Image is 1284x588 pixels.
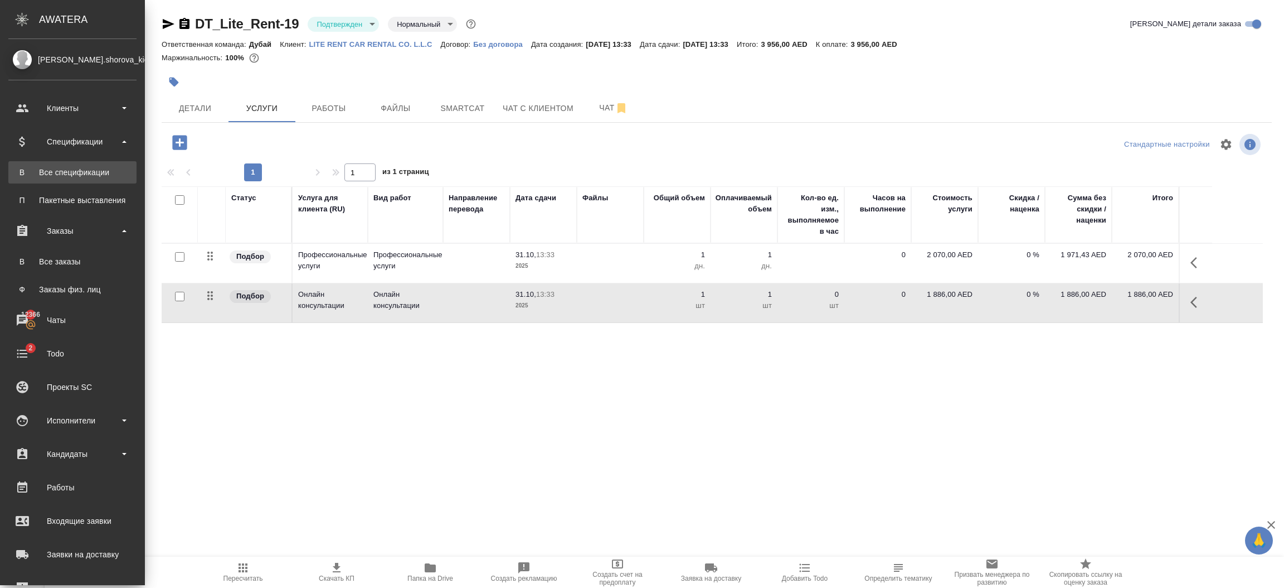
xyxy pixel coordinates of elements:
[783,192,839,237] div: Кол-во ед. изм., выполняемое в час
[280,40,309,49] p: Клиент:
[649,261,705,272] p: дн.
[8,312,137,329] div: Чаты
[373,249,437,272] p: Профессиональные услуги
[8,479,137,496] div: Работы
[8,412,137,429] div: Исполнители
[1039,557,1132,588] button: Скопировать ссылку на оценку заказа
[783,300,839,311] p: шт
[1121,136,1213,153] div: split button
[683,40,737,49] p: [DATE] 13:33
[308,17,379,32] div: Подтвержден
[515,261,571,272] p: 2025
[247,51,261,65] button: 0.00 AED;
[850,192,906,215] div: Часов на выполнение
[8,379,137,396] div: Проекты SC
[1239,134,1263,155] span: Посмотреть информацию
[1184,249,1210,276] button: Показать кнопки
[649,300,705,311] p: шт
[586,40,640,49] p: [DATE] 13:33
[3,474,142,502] a: Работы
[14,309,47,320] span: 12366
[515,300,571,311] p: 2025
[14,256,131,267] div: Все заказы
[369,102,422,115] span: Файлы
[716,249,772,261] p: 1
[14,167,131,178] div: Все спецификации
[640,40,683,49] p: Дата сдачи:
[917,289,972,300] p: 1 886,00 AED
[649,289,705,300] p: 1
[3,306,142,334] a: 12366Чаты
[231,192,256,204] div: Статус
[737,40,761,49] p: Итого:
[1130,18,1241,30] span: [PERSON_NAME] детали заказа
[1249,529,1268,552] span: 🙏
[162,17,175,31] button: Скопировать ссылку для ЯМессенджера
[716,300,772,311] p: шт
[3,340,142,368] a: 2Todo
[1117,289,1173,300] p: 1 886,00 AED
[178,17,191,31] button: Скопировать ссылку
[393,20,444,29] button: Нормальный
[298,289,362,311] p: Онлайн консультации
[3,507,142,535] a: Входящие заявки
[587,101,640,115] span: Чат
[515,250,536,259] p: 31.10,
[8,546,137,563] div: Заявки на доставку
[8,133,137,150] div: Спецификации
[515,192,556,204] div: Дата сдачи
[716,261,772,272] p: дн.
[945,557,1039,588] button: Призвать менеджера по развитию
[373,289,437,311] p: Онлайн консультации
[3,541,142,568] a: Заявки на доставку
[1213,131,1239,158] span: Настроить таблицу
[236,291,264,302] p: Подбор
[783,289,839,300] p: 0
[664,557,758,588] button: Заявка на доставку
[8,513,137,529] div: Входящие заявки
[473,39,531,49] a: Без договора
[615,102,628,115] svg: Отписаться
[319,575,354,582] span: Скачать КП
[8,189,137,211] a: ППакетные выставления
[8,161,137,184] a: ВВсе спецификации
[654,192,705,204] div: Общий объем
[984,192,1039,215] div: Скидка / наценка
[162,54,225,62] p: Маржинальность:
[164,131,195,154] button: Добавить услугу
[313,20,366,29] button: Подтвержден
[290,557,383,588] button: Скачать КП
[309,40,441,49] p: LITE RENT CAR RENTAL CO. L.L.C
[441,40,474,49] p: Договор:
[851,40,906,49] p: 3 956,00 AED
[383,557,477,588] button: Папка на Drive
[473,40,531,49] p: Без договора
[196,557,290,588] button: Пересчитать
[984,249,1039,261] p: 0 %
[1152,192,1173,204] div: Итого
[531,40,586,49] p: Дата создания:
[22,343,39,354] span: 2
[1245,527,1273,555] button: 🙏
[536,290,555,298] p: 13:33
[515,290,536,298] p: 31.10,
[864,575,932,582] span: Определить тематику
[388,17,457,32] div: Подтвержден
[298,249,362,272] p: Профессиональные услуги
[8,223,137,239] div: Заказы
[816,40,851,49] p: К оплате:
[852,557,945,588] button: Определить тематику
[302,102,356,115] span: Работы
[407,575,453,582] span: Папка на Drive
[1184,289,1210,316] button: Показать кнопки
[917,249,972,261] p: 2 070,00 AED
[235,102,289,115] span: Услуги
[223,575,263,582] span: Пересчитать
[536,250,555,259] p: 13:33
[1045,571,1126,586] span: Скопировать ссылку на оценку заказа
[782,575,828,582] span: Добавить Todo
[3,373,142,401] a: Проекты SC
[236,251,264,262] p: Подбор
[195,16,299,31] a: DT_Lite_Rent-19
[984,289,1039,300] p: 0 %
